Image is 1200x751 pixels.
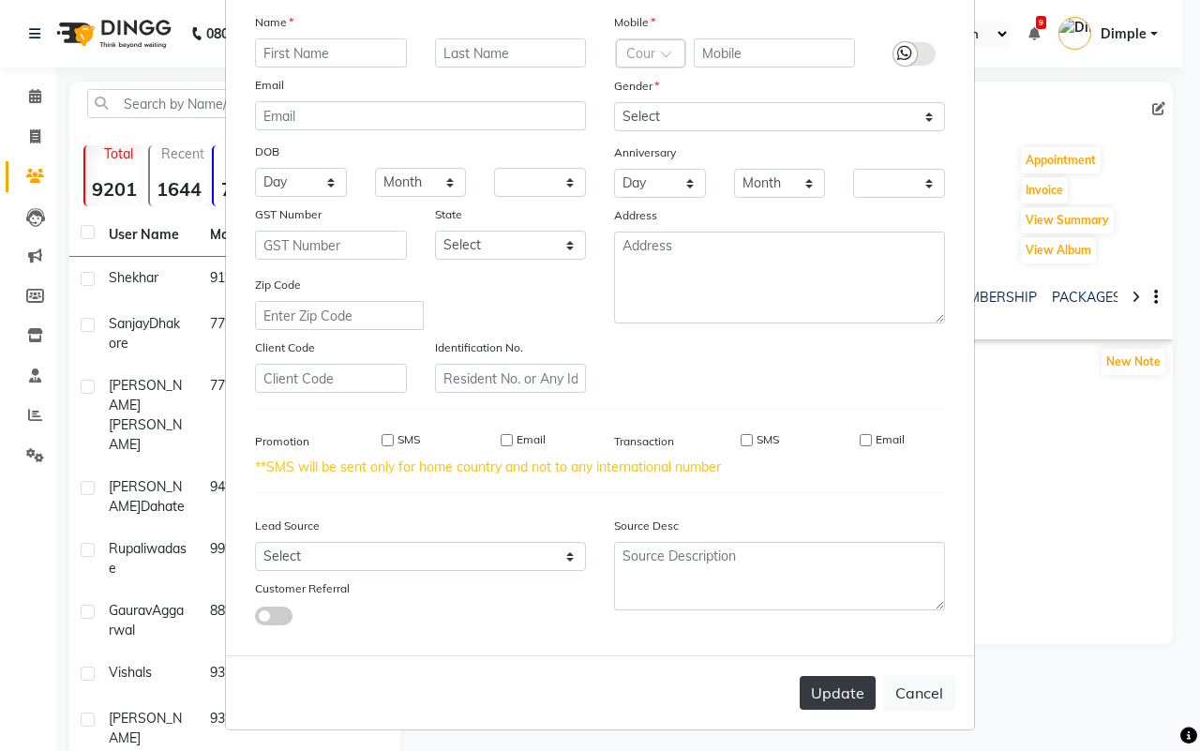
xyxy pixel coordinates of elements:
label: Source Desc [614,518,679,534]
button: Cancel [883,675,955,711]
label: Gender [614,78,659,95]
input: Resident No. or Any Id [435,364,587,393]
label: Transaction [614,433,674,450]
label: State [435,206,462,223]
label: Anniversary [614,144,676,161]
label: GST Number [255,206,322,223]
label: Mobile [614,14,655,31]
label: Identification No. [435,339,523,356]
label: Name [255,14,293,31]
input: Email [255,101,586,130]
div: Country Code [626,44,710,64]
label: Zip Code [255,277,301,293]
input: Enter Zip Code [255,301,424,330]
label: DOB [255,143,279,160]
label: Customer Referral [255,580,350,597]
input: Mobile [694,38,856,68]
label: SMS [397,431,420,448]
label: Email [876,431,905,448]
label: Client Code [255,339,315,356]
input: Client Code [255,364,407,393]
label: Email [517,431,546,448]
label: Promotion [255,433,309,450]
input: Last Name [435,38,587,68]
button: Update [800,676,876,710]
input: First Name [255,38,407,68]
label: Email [255,77,284,94]
label: Address [614,207,657,224]
input: GST Number [255,231,407,260]
div: **SMS will be sent only for home country and not to any international number [255,458,945,477]
label: Lead Source [255,518,320,534]
label: SMS [757,431,779,448]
